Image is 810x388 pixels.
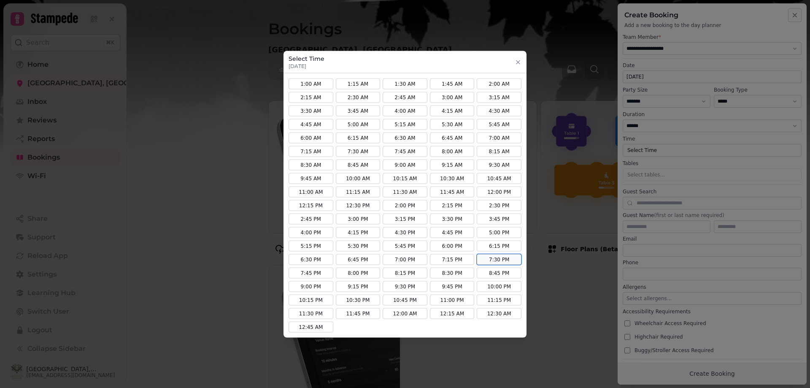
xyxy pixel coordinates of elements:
button: 12:00 PM [477,186,521,197]
button: 2:45 AM [383,92,427,103]
button: 4:15 PM [336,227,381,238]
button: 5:30 AM [430,119,475,130]
button: 4:45 AM [289,119,333,130]
button: 11:15 PM [477,294,521,305]
button: 11:30 PM [289,308,333,319]
button: 5:45 AM [477,119,521,130]
button: 2:15 AM [289,92,333,103]
button: 7:00 AM [477,132,521,143]
button: 3:30 AM [289,105,333,116]
button: 4:00 AM [383,105,427,116]
button: 5:30 PM [336,240,381,251]
button: 12:00 AM [383,308,427,319]
button: 11:45 AM [430,186,475,197]
button: 10:45 AM [477,173,521,184]
button: 6:45 PM [336,254,381,265]
button: 9:15 PM [336,281,381,292]
button: 5:15 PM [289,240,333,251]
button: 10:45 PM [383,294,427,305]
button: 9:45 PM [430,281,475,292]
button: 5:00 AM [336,119,381,130]
button: 12:15 PM [289,200,333,211]
button: 3:45 AM [336,105,381,116]
button: 5:00 PM [477,227,521,238]
button: 10:30 AM [430,173,475,184]
button: 7:30 AM [336,146,381,157]
button: 3:15 AM [477,92,521,103]
button: 7:00 PM [383,254,427,265]
button: 12:30 PM [336,200,381,211]
button: 9:45 AM [289,173,333,184]
button: 12:30 AM [477,308,521,319]
button: 4:30 AM [477,105,521,116]
button: 4:45 PM [430,227,475,238]
button: 1:00 AM [289,78,333,89]
button: 7:15 PM [430,254,475,265]
button: 2:00 PM [383,200,427,211]
button: 12:15 AM [430,308,475,319]
button: 6:15 PM [477,240,521,251]
button: 3:00 AM [430,92,475,103]
button: 4:00 PM [289,227,333,238]
button: 12:45 AM [289,321,333,332]
button: 4:15 AM [430,105,475,116]
button: 7:30 PM [477,254,521,265]
button: 8:30 PM [430,267,475,278]
p: [DATE] [289,62,324,69]
button: 9:15 AM [430,159,475,170]
button: 2:45 PM [289,213,333,224]
button: 3:30 PM [430,213,475,224]
button: 10:00 PM [477,281,521,292]
button: 2:30 AM [336,92,381,103]
button: 6:30 PM [289,254,333,265]
button: 6:00 AM [289,132,333,143]
button: 8:30 AM [289,159,333,170]
button: 8:45 PM [477,267,521,278]
button: 2:00 AM [477,78,521,89]
button: 11:45 PM [336,308,381,319]
button: 6:00 PM [430,240,475,251]
button: 8:00 PM [336,267,381,278]
button: 8:15 PM [383,267,427,278]
button: 10:00 AM [336,173,381,184]
button: 11:15 AM [336,186,381,197]
button: 3:00 PM [336,213,381,224]
h3: Select Time [289,54,324,62]
button: 1:15 AM [336,78,381,89]
button: 11:30 AM [383,186,427,197]
button: 10:15 PM [289,294,333,305]
button: 9:30 PM [383,281,427,292]
button: 6:45 AM [430,132,475,143]
button: 8:45 AM [336,159,381,170]
button: 6:30 AM [383,132,427,143]
button: 7:45 PM [289,267,333,278]
button: 9:00 AM [383,159,427,170]
button: 11:00 AM [289,186,333,197]
button: 11:00 PM [430,294,475,305]
button: 1:30 AM [383,78,427,89]
button: 1:45 AM [430,78,475,89]
button: 5:15 AM [383,119,427,130]
button: 2:15 PM [430,200,475,211]
button: 7:45 AM [383,146,427,157]
button: 3:15 PM [383,213,427,224]
button: 2:30 PM [477,200,521,211]
button: 8:00 AM [430,146,475,157]
button: 9:30 AM [477,159,521,170]
button: 10:15 AM [383,173,427,184]
button: 9:00 PM [289,281,333,292]
button: 5:45 PM [383,240,427,251]
button: 4:30 PM [383,227,427,238]
button: 6:15 AM [336,132,381,143]
button: 10:30 PM [336,294,381,305]
button: 8:15 AM [477,146,521,157]
button: 3:45 PM [477,213,521,224]
button: 7:15 AM [289,146,333,157]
